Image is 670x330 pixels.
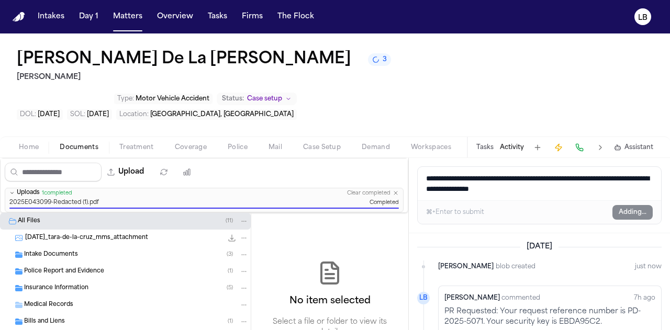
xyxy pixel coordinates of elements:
span: [DATE] [520,242,559,252]
h2: [PERSON_NAME] [17,71,391,84]
span: Treatment [119,143,154,152]
span: Intake Documents [24,251,78,259]
div: ⌘+Enter to submit [426,208,484,217]
button: Firms [238,7,267,26]
button: Clear completed [347,190,390,197]
button: Add Task [530,140,545,155]
input: Search files [5,163,102,181]
span: Completed [370,199,399,207]
span: Police [228,143,248,152]
span: ( 1 ) [228,318,233,324]
span: Medical Records [24,301,73,310]
button: Assistant [614,143,653,152]
span: Police Report and Evidence [24,267,104,276]
h1: [PERSON_NAME] De La [PERSON_NAME] [17,50,351,69]
span: Case setup [247,95,282,103]
span: blob created [496,261,535,272]
button: Adding... [612,205,653,220]
span: Bills and Liens [24,317,65,326]
span: ( 11 ) [226,218,233,224]
button: Matters [109,7,147,26]
a: Home [13,12,25,22]
span: Location : [119,111,149,118]
span: ( 3 ) [227,252,233,257]
button: Create Immediate Task [551,140,566,155]
span: Uploads [17,189,40,197]
span: [DATE] [87,111,109,118]
button: Change status from Case setup [217,93,297,105]
span: DOL : [20,111,36,118]
span: Coverage [175,143,207,152]
span: [PERSON_NAME] [444,295,500,301]
div: LB [417,292,430,304]
span: Workspaces [411,143,451,152]
button: The Flock [273,7,318,26]
button: Edit SOL: 2027-04-18 [67,109,112,120]
button: Overview [153,7,197,26]
button: Tasks [476,143,494,152]
h2: No item selected [289,294,371,309]
span: 3 [383,55,387,64]
span: Demand [362,143,390,152]
button: Day 1 [75,7,103,26]
button: Make a Call [572,140,587,155]
button: Intakes [33,7,69,26]
button: Upload [102,163,150,181]
button: Tasks [204,7,231,26]
span: ( 5 ) [227,285,233,291]
span: All Files [18,217,40,226]
span: [GEOGRAPHIC_DATA], [GEOGRAPHIC_DATA] [150,111,294,118]
span: Type : [117,96,134,102]
div: commented [444,292,540,304]
time: August 14, 2025 at 3:41 PM [635,261,662,272]
button: Edit matter name [17,50,351,69]
img: Finch Logo [13,12,25,22]
span: 1 completed [42,190,72,197]
time: August 14, 2025 at 8:01 AM [634,292,655,304]
button: 3 active tasks [368,53,391,66]
p: PR Requested: Your request reference number is PD-2025-5071. Your security key is EBDA95C2. [444,306,655,327]
span: ( 1 ) [228,268,233,274]
button: Activity [500,143,524,152]
span: Documents [60,143,98,152]
button: Download 2025-08-05_tara-de-la-cruz_mms_attachment [227,233,237,243]
span: Assistant [624,143,653,152]
span: Status: [222,95,244,103]
span: [DATE]_tara-de-la-cruz_mms_attachment [25,234,148,243]
span: Insurance Information [24,284,88,293]
span: SOL : [70,111,85,118]
span: [PERSON_NAME] [438,261,494,272]
span: 2025E043099-Redacted (1).pdf [9,199,99,207]
span: Mail [269,143,282,152]
button: Edit DOL: 2025-04-18 [17,109,63,120]
span: Motor Vehicle Accident [136,96,209,102]
span: Home [19,143,39,152]
button: Edit Location: Garland, TX [116,109,297,120]
button: Edit Type: Motor Vehicle Accident [114,94,213,104]
span: [DATE] [38,111,60,118]
span: Case Setup [303,143,341,152]
button: Uploads1completedClear completed [5,188,403,198]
